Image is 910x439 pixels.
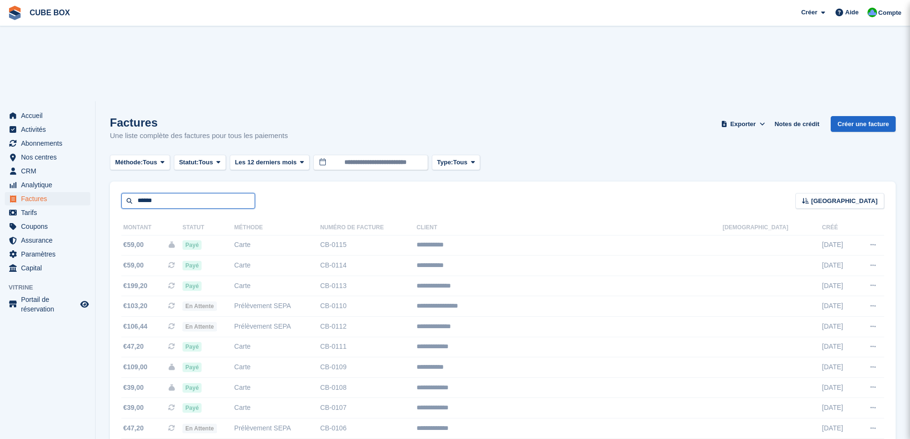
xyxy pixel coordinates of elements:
span: Paramètres [21,247,78,261]
a: menu [5,109,90,122]
h1: Factures [110,116,288,129]
a: menu [5,164,90,178]
span: Exporter [730,119,756,129]
img: stora-icon-8386f47178a22dfd0bd8f6a31ec36ba5ce8667c1dd55bd0f319d3a0aa187defe.svg [8,6,22,20]
span: Nos centres [21,150,78,164]
span: Compte [878,8,901,18]
span: Créer [801,8,817,17]
span: Capital [21,261,78,275]
a: menu [5,220,90,233]
span: Aide [845,8,858,17]
a: menu [5,150,90,164]
a: CUBE BOX [26,5,74,21]
p: Une liste complète des factures pour tous les paiements [110,130,288,141]
a: menu [5,295,90,314]
a: Notes de crédit [771,116,823,132]
span: Analytique [21,178,78,192]
span: Assurance [21,234,78,247]
span: CRM [21,164,78,178]
span: Tarifs [21,206,78,219]
a: menu [5,123,90,136]
a: menu [5,137,90,150]
a: menu [5,234,90,247]
button: Exporter [719,116,767,132]
a: Créer une facture [831,116,896,132]
a: menu [5,192,90,205]
a: menu [5,206,90,219]
span: Accueil [21,109,78,122]
img: Cube Box [867,8,877,17]
span: Activités [21,123,78,136]
a: Boutique d'aperçu [79,299,90,310]
span: Factures [21,192,78,205]
a: menu [5,247,90,261]
a: menu [5,261,90,275]
span: Portail de réservation [21,295,78,314]
span: Vitrine [9,283,95,292]
span: Coupons [21,220,78,233]
a: menu [5,178,90,192]
span: Abonnements [21,137,78,150]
